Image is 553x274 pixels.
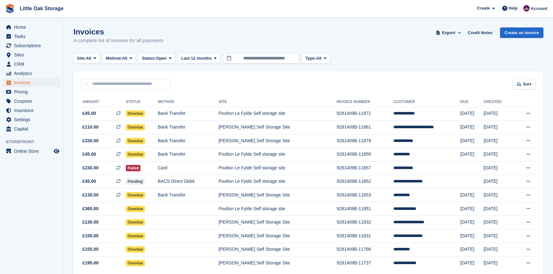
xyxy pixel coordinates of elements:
a: menu [3,124,60,133]
span: Help [509,5,518,11]
td: BACS Direct Debit [158,175,218,189]
td: Poulton Le Fylde Self storage site [218,175,337,189]
td: [DATE] [460,202,484,216]
img: stora-icon-8386f47178a22dfd0bd8f6a31ec36ba5ce8667c1dd55bd0f319d3a0aa187defe.svg [5,4,15,13]
a: menu [3,60,60,69]
td: Poulton Le Fylde Self storage site [218,202,337,216]
span: All [122,55,127,62]
td: [PERSON_NAME] Self Storage Site [218,121,337,134]
td: Poulton Le Fylde Self storage site [218,148,337,161]
td: [DATE] [460,243,484,256]
span: Create [477,5,490,11]
button: Last 12 months [178,53,220,64]
td: Bank Transfer [158,107,218,121]
td: 9281409B-11853 [337,189,393,202]
a: Little Oak Storage [17,3,66,14]
td: [DATE] [483,243,513,256]
td: [PERSON_NAME] Self Storage Site [218,229,337,243]
span: £150.00 [82,233,99,239]
td: Poulton Le Fylde Self storage site [218,161,337,175]
td: 9281409B-11832 [337,216,393,229]
a: menu [3,32,60,41]
a: menu [3,97,60,106]
span: £45.00 [82,151,96,158]
button: Site: All [73,53,100,64]
td: [PERSON_NAME] Self Storage Site [218,134,337,148]
span: Export [442,30,455,36]
td: Card [158,161,218,175]
span: £45.00 [82,178,96,185]
td: [DATE] [483,148,513,161]
span: Invoices [14,78,52,87]
td: 9281409B-11766 [337,243,393,256]
h1: Invoices [73,27,163,36]
span: £110.00 [82,124,99,130]
span: Method: [106,55,122,62]
td: 9281409B-11861 [337,121,393,134]
th: Method [158,97,218,107]
span: £195.00 [82,260,99,266]
a: Create an Invoice [500,27,543,38]
span: Tasks [14,32,52,41]
button: Status: Open [138,53,175,64]
th: Customer [393,97,460,107]
td: [DATE] [483,216,513,229]
td: [DATE] [483,229,513,243]
span: Sort [523,81,531,87]
span: Storefront [6,139,64,145]
td: [DATE] [483,121,513,134]
td: 9281409B-11879 [337,134,393,148]
td: 9281409B-11872 [337,107,393,121]
span: Capital [14,124,52,133]
p: A complete list of invoices for all payments [73,37,163,44]
th: Status [126,97,158,107]
td: [DATE] [460,148,484,161]
span: Subscriptions [14,41,52,50]
a: menu [3,78,60,87]
td: 9281409B-11857 [337,161,393,175]
td: [PERSON_NAME] Self Storage Site [218,216,337,229]
a: menu [3,41,60,50]
td: 9281409B-11831 [337,229,393,243]
span: Settings [14,115,52,124]
span: £45.00 [82,110,96,117]
span: Analytics [14,69,52,78]
td: [DATE] [460,189,484,202]
td: [DATE] [483,202,513,216]
a: Credit Notes [465,27,495,38]
td: Bank Transfer [158,134,218,148]
span: Overdue [126,246,145,253]
img: Morgen Aujla [523,5,530,11]
td: [DATE] [460,216,484,229]
span: £365.00 [82,205,99,212]
th: Created [483,97,513,107]
a: menu [3,23,60,32]
td: Poulton Le Fylde Self storage site [218,107,337,121]
td: 9281409B-11737 [337,256,393,270]
th: Site [218,97,337,107]
span: £330.00 [82,137,99,144]
span: All [316,55,322,62]
button: Method: All [102,53,136,64]
span: £230.00 [82,165,99,171]
span: Overdue [126,124,145,130]
a: menu [3,69,60,78]
span: Overdue [126,206,145,212]
span: Status: [142,55,156,62]
span: Online Store [14,147,52,156]
th: Invoice Number [337,97,393,107]
span: Last 12 months [181,55,212,62]
span: £130.00 [82,192,99,198]
td: [PERSON_NAME] Self Storage Site [218,189,337,202]
span: Pending [126,178,145,185]
span: Sites [14,50,52,59]
span: Overdue [126,192,145,198]
a: Preview store [53,147,60,155]
a: menu [3,115,60,124]
td: [PERSON_NAME] Self Storage Site [218,243,337,256]
span: Failed [126,165,141,171]
td: 9281409B-11852 [337,175,393,189]
td: [DATE] [460,134,484,148]
a: menu [3,147,60,156]
span: Site: [77,55,86,62]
